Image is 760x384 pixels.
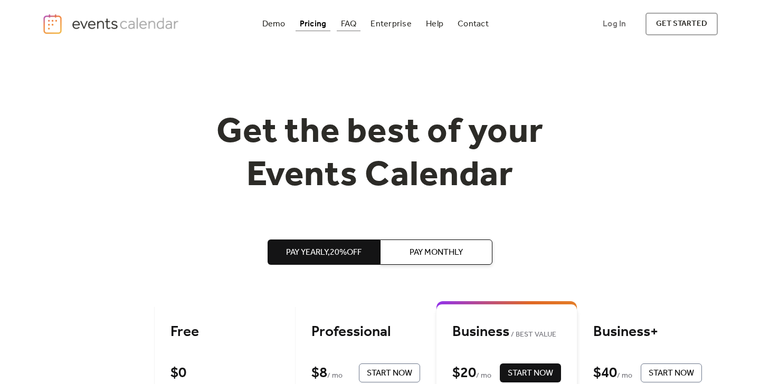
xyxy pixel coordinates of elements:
[42,13,182,35] a: home
[341,21,357,27] div: FAQ
[359,363,420,382] button: Start Now
[170,323,279,341] div: Free
[645,13,718,35] a: get started
[177,111,583,197] h1: Get the best of your Events Calendar
[286,246,362,259] span: Pay Yearly, 20% off
[367,367,412,380] span: Start Now
[262,21,286,27] div: Demo
[327,370,343,382] span: / mo
[649,367,694,380] span: Start Now
[258,17,290,31] a: Demo
[300,21,327,27] div: Pricing
[296,17,331,31] a: Pricing
[426,21,443,27] div: Help
[452,323,561,341] div: Business
[500,363,561,382] button: Start Now
[509,329,556,341] span: BEST VALUE
[452,364,476,382] div: $ 20
[458,21,489,27] div: Contact
[617,370,632,382] span: / mo
[268,239,380,265] button: Pay Yearly,20%off
[593,323,702,341] div: Business+
[311,323,420,341] div: Professional
[508,367,553,380] span: Start Now
[370,21,411,27] div: Enterprise
[641,363,702,382] button: Start Now
[422,17,448,31] a: Help
[380,239,492,265] button: Pay Monthly
[170,364,186,382] div: $ 0
[453,17,493,31] a: Contact
[366,17,415,31] a: Enterprise
[593,364,617,382] div: $ 40
[337,17,361,31] a: FAQ
[311,364,327,382] div: $ 8
[476,370,491,382] span: / mo
[592,13,636,35] a: Log In
[410,246,463,259] span: Pay Monthly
